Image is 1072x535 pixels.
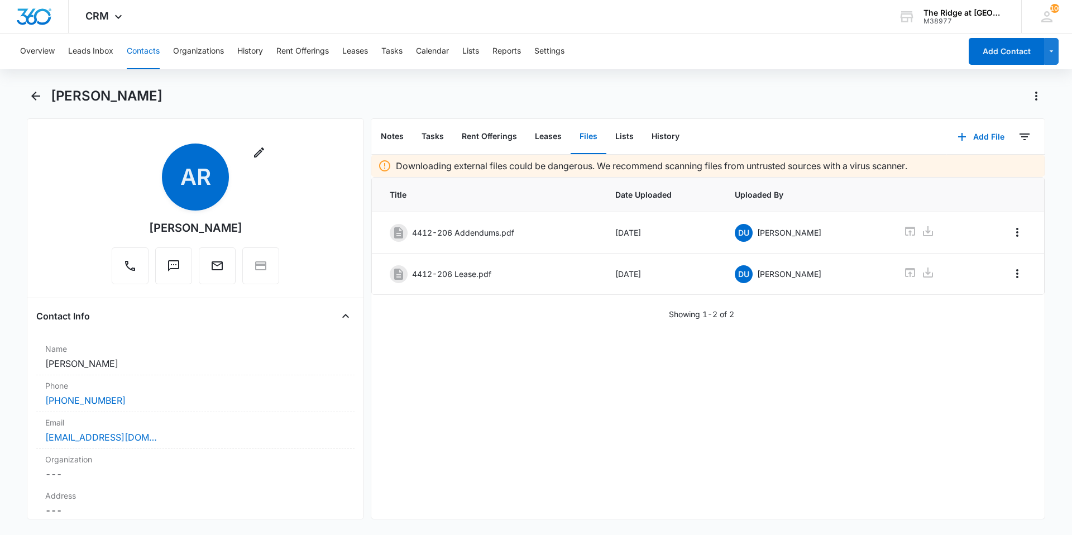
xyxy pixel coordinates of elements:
span: AR [162,144,229,211]
div: Email[EMAIL_ADDRESS][DOMAIN_NAME] [36,412,355,449]
span: 100 [1050,4,1059,13]
p: [PERSON_NAME] [757,227,821,238]
button: Call [112,247,149,284]
button: Calendar [416,34,449,69]
a: [PHONE_NUMBER] [45,394,126,407]
a: Text [155,265,192,274]
div: Name[PERSON_NAME] [36,338,355,375]
button: Lists [606,120,643,154]
p: Downloading external files could be dangerous. We recommend scanning files from untrusted sources... [396,159,907,173]
button: Close [337,307,355,325]
button: Tasks [381,34,403,69]
dd: --- [45,467,346,481]
button: History [237,34,263,69]
a: [EMAIL_ADDRESS][DOMAIN_NAME] [45,431,157,444]
div: [PERSON_NAME] [149,219,242,236]
button: Tasks [413,120,453,154]
span: Date Uploaded [615,189,708,200]
button: Overview [20,34,55,69]
button: Rent Offerings [453,120,526,154]
button: Contacts [127,34,160,69]
dd: --- [45,504,346,517]
div: account id [923,17,1005,25]
td: [DATE] [602,212,721,254]
h4: Contact Info [36,309,90,323]
button: Leads Inbox [68,34,113,69]
button: Text [155,247,192,284]
span: Title [390,189,588,200]
p: 4412-206 Lease.pdf [412,268,491,280]
button: Files [571,120,606,154]
div: notifications count [1050,4,1059,13]
div: Organization--- [36,449,355,485]
dd: [PERSON_NAME] [45,357,346,370]
p: [PERSON_NAME] [757,268,821,280]
p: 4412-206 Addendums.pdf [412,227,514,238]
button: Organizations [173,34,224,69]
button: Leases [526,120,571,154]
button: Actions [1027,87,1045,105]
button: Email [199,247,236,284]
button: Add Contact [969,38,1044,65]
button: Overflow Menu [1008,265,1026,283]
h1: [PERSON_NAME] [51,88,162,104]
a: Call [112,265,149,274]
button: Notes [372,120,413,154]
button: Reports [492,34,521,69]
div: Address--- [36,485,355,522]
span: CRM [85,10,109,22]
button: Settings [534,34,564,69]
div: Phone[PHONE_NUMBER] [36,375,355,412]
button: Filters [1016,128,1033,146]
button: Leases [342,34,368,69]
button: Overflow Menu [1008,223,1026,241]
button: Add File [946,123,1016,150]
label: Organization [45,453,346,465]
label: Phone [45,380,346,391]
button: Lists [462,34,479,69]
span: DU [735,224,753,242]
button: History [643,120,688,154]
label: Email [45,417,346,428]
label: Name [45,343,346,355]
button: Back [27,87,44,105]
div: account name [923,8,1005,17]
button: Rent Offerings [276,34,329,69]
label: Address [45,490,346,501]
td: [DATE] [602,254,721,295]
p: Showing 1-2 of 2 [669,308,734,320]
span: Uploaded By [735,189,877,200]
a: Email [199,265,236,274]
span: DU [735,265,753,283]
